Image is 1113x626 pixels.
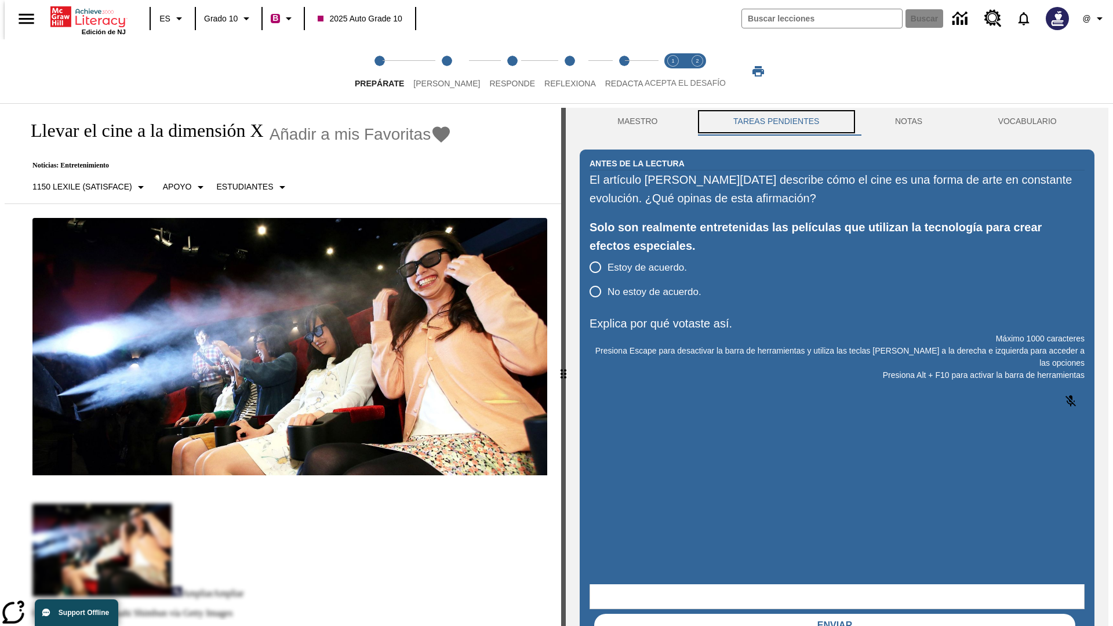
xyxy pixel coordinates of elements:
button: Redacta step 5 of 5 [596,39,653,103]
div: Solo son realmente entretenidas las películas que utilizan la tecnología para crear efectos espec... [590,218,1085,255]
button: Lee step 2 of 5 [404,39,489,103]
button: Acepta el desafío lee step 1 of 2 [656,39,690,103]
span: Support Offline [59,609,109,617]
span: B [272,11,278,26]
button: TAREAS PENDIENTES [696,108,857,136]
a: Centro de recursos, Se abrirá en una pestaña nueva. [977,3,1009,34]
button: Imprimir [740,61,777,82]
div: Portada [50,4,126,35]
div: reading [5,108,561,620]
div: El artículo [PERSON_NAME][DATE] describe cómo el cine es una forma de arte en constante evolución... [590,170,1085,208]
button: Grado: Grado 10, Elige un grado [199,8,258,29]
span: 2025 Auto Grade 10 [318,13,402,25]
button: Responde step 3 of 5 [480,39,544,103]
button: Support Offline [35,599,118,626]
div: Pulsa la tecla de intro o la barra espaciadora y luego presiona las flechas de derecha e izquierd... [561,108,566,626]
p: Explica por qué votaste así. [590,314,1085,333]
button: Boost El color de la clase es rojo violeta. Cambiar el color de la clase. [266,8,300,29]
span: ACEPTA EL DESAFÍO [645,78,726,88]
button: Maestro [580,108,696,136]
a: Notificaciones [1009,3,1039,34]
div: Instructional Panel Tabs [580,108,1094,136]
button: Acepta el desafío contesta step 2 of 2 [681,39,714,103]
text: 2 [696,58,699,64]
h1: Llevar el cine a la dimensión X [19,120,264,141]
button: Reflexiona step 4 of 5 [535,39,605,103]
span: Añadir a mis Favoritas [270,125,431,144]
span: Reflexiona [544,79,596,88]
span: @ [1082,13,1090,25]
p: Estudiantes [217,181,274,193]
button: Abrir el menú lateral [9,2,43,36]
p: Noticias: Entretenimiento [19,161,452,170]
span: ES [159,13,170,25]
span: Responde [489,79,535,88]
button: Haga clic para activar la función de reconocimiento de voz [1057,387,1085,415]
p: Apoyo [163,181,192,193]
button: Tipo de apoyo, Apoyo [158,177,212,198]
input: Buscar campo [742,9,902,28]
p: Presiona Escape para desactivar la barra de herramientas y utiliza las teclas [PERSON_NAME] a la ... [590,345,1085,369]
img: Avatar [1046,7,1069,30]
p: 1150 Lexile (Satisface) [32,181,132,193]
button: Seleccione Lexile, 1150 Lexile (Satisface) [28,177,152,198]
span: Edición de NJ [82,28,126,35]
button: VOCABULARIO [960,108,1094,136]
div: activity [566,108,1108,626]
button: Perfil/Configuración [1076,8,1113,29]
span: Prepárate [355,79,404,88]
span: [PERSON_NAME] [413,79,480,88]
p: Máximo 1000 caracteres [590,333,1085,345]
p: Presiona Alt + F10 para activar la barra de herramientas [590,369,1085,381]
button: Seleccionar estudiante [212,177,294,198]
button: Lenguaje: ES, Selecciona un idioma [154,8,191,29]
button: Prepárate step 1 of 5 [345,39,413,103]
div: poll [590,255,711,304]
span: Grado 10 [204,13,238,25]
button: Escoja un nuevo avatar [1039,3,1076,34]
button: Añadir a mis Favoritas - Llevar el cine a la dimensión X [270,124,452,144]
span: No estoy de acuerdo. [608,285,701,300]
text: 1 [671,58,674,64]
span: Estoy de acuerdo. [608,260,687,275]
img: El panel situado frente a los asientos rocía con agua nebulizada al feliz público en un cine equi... [32,218,547,475]
button: NOTAS [857,108,961,136]
h2: Antes de la lectura [590,157,685,170]
span: Redacta [605,79,643,88]
a: Centro de información [945,3,977,35]
body: Explica por qué votaste así. Máximo 1000 caracteres Presiona Alt + F10 para activar la barra de h... [5,9,169,20]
